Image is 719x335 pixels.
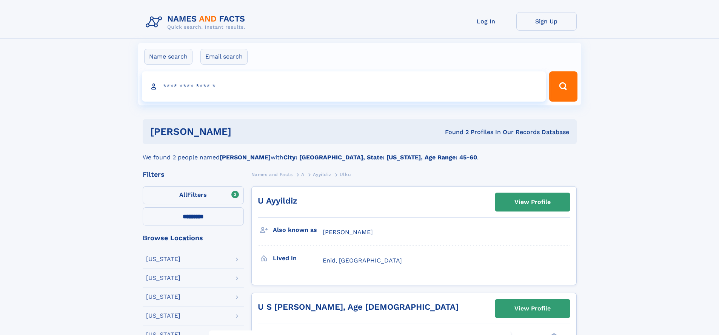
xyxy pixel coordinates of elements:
[143,186,244,204] label: Filters
[495,299,570,318] a: View Profile
[179,191,187,198] span: All
[146,313,180,319] div: [US_STATE]
[514,193,551,211] div: View Profile
[301,172,305,177] span: A
[273,224,323,236] h3: Also known as
[144,49,192,65] label: Name search
[143,144,577,162] div: We found 2 people named with .
[150,127,338,136] h1: [PERSON_NAME]
[258,302,459,312] a: U S [PERSON_NAME], Age [DEMOGRAPHIC_DATA]
[313,170,331,179] a: Ayyildiz
[456,12,516,31] a: Log In
[549,71,577,102] button: Search Button
[516,12,577,31] a: Sign Up
[142,71,546,102] input: search input
[251,170,293,179] a: Names and Facts
[146,294,180,300] div: [US_STATE]
[301,170,305,179] a: A
[146,275,180,281] div: [US_STATE]
[283,154,477,161] b: City: [GEOGRAPHIC_DATA], State: [US_STATE], Age Range: 45-60
[338,128,569,136] div: Found 2 Profiles In Our Records Database
[220,154,271,161] b: [PERSON_NAME]
[495,193,570,211] a: View Profile
[143,235,244,241] div: Browse Locations
[143,171,244,178] div: Filters
[146,256,180,262] div: [US_STATE]
[323,228,373,236] span: [PERSON_NAME]
[340,172,351,177] span: Ulku
[514,300,551,317] div: View Profile
[273,252,323,265] h3: Lived in
[313,172,331,177] span: Ayyildiz
[200,49,248,65] label: Email search
[323,257,402,264] span: Enid, [GEOGRAPHIC_DATA]
[143,12,251,32] img: Logo Names and Facts
[258,196,297,205] a: U Ayyildiz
